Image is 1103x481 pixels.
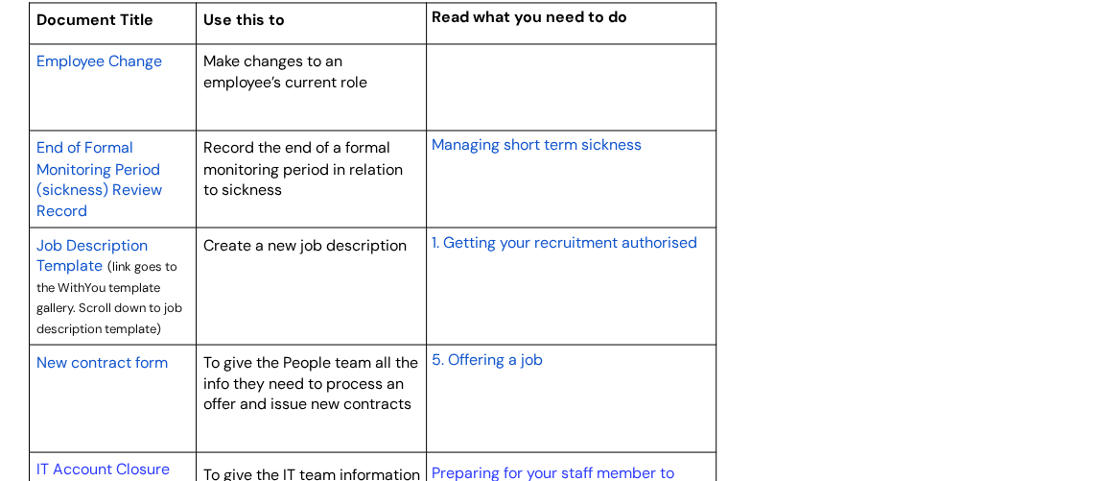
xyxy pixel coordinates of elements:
span: Make changes to an employee’s current role [203,51,367,92]
span: Create a new job description [203,234,407,254]
span: 5. Offering a job [431,349,542,369]
a: 1. Getting your recruitment authorised [431,229,696,253]
span: Record the end of a formal monitoring period in relation to sickness [203,137,403,199]
span: Use this to [203,10,285,30]
span: Managing short term sickness [431,134,641,155]
a: Job Description Template [36,232,148,277]
a: Employee Change [36,49,162,72]
a: End of Formal Monitoring Period (sickness) Review Record [36,135,162,221]
span: Employee Change [36,51,162,71]
a: Managing short term sickness [431,132,641,156]
span: To give the People team all the info they need to process an offer and issue new contracts [203,351,418,413]
span: 1. Getting your recruitment authorised [431,231,696,252]
span: New contract form [36,351,168,372]
a: New contract form [36,349,168,373]
span: Document Title [36,10,153,30]
span: (link goes to the WithYou template gallery. Scroll down to job description template) [36,257,182,336]
span: Read what you need to do [431,7,626,27]
span: Job Description Template [36,234,148,276]
a: 5. Offering a job [431,347,542,370]
span: End of Formal Monitoring Period (sickness) Review Record [36,137,162,220]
